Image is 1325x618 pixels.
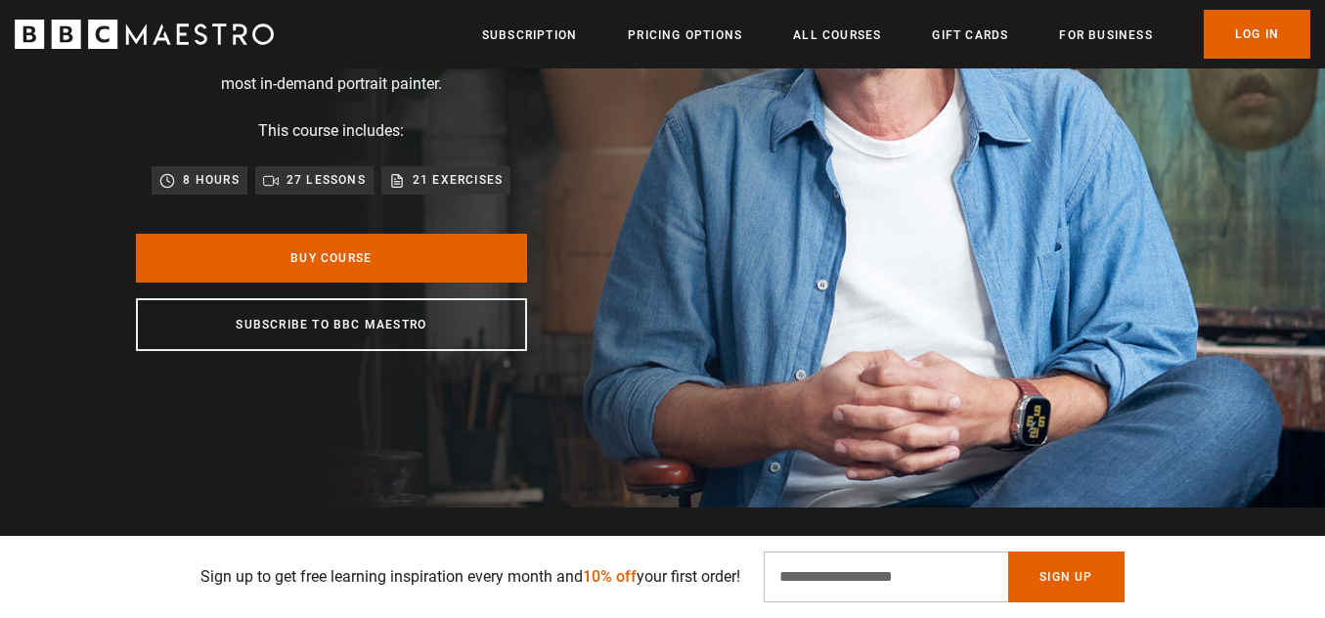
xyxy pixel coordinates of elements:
p: 21 exercises [413,170,503,190]
span: 10% off [583,567,637,586]
a: Subscription [482,25,577,45]
a: Pricing Options [628,25,742,45]
p: Sign up to get free learning inspiration every month and your first order! [200,565,740,589]
button: Sign Up [1008,552,1124,602]
svg: BBC Maestro [15,20,274,49]
p: Approach your canvas with confidence with the world's most in-demand portrait painter. [136,49,527,96]
nav: Primary [482,10,1310,59]
a: Log In [1204,10,1310,59]
a: Gift Cards [932,25,1008,45]
a: Subscribe to BBC Maestro [136,298,527,351]
a: All Courses [793,25,881,45]
a: Buy Course [136,234,527,283]
p: 8 hours [183,170,239,190]
p: This course includes: [258,119,404,143]
p: 27 lessons [287,170,366,190]
a: For business [1059,25,1152,45]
